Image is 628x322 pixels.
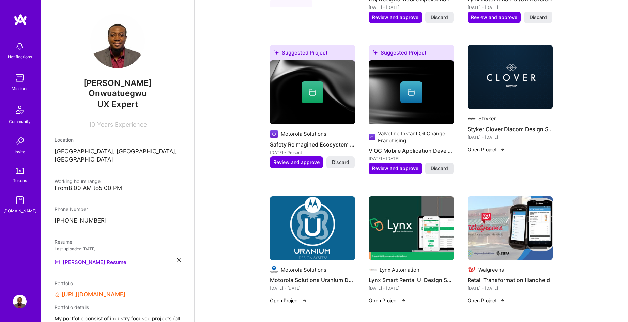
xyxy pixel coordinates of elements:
[55,185,181,192] div: From 8:00 AM to 5:00 PM
[270,297,307,304] button: Open Project
[431,165,448,172] span: Discard
[270,60,355,124] img: cover
[270,0,312,7] span: ‌
[97,99,138,109] span: UX Expert
[13,295,27,308] img: User Avatar
[270,140,355,149] h4: Safety Reimagined Ecosystem Design
[97,121,147,128] span: Years Experience
[55,206,88,212] span: Phone Number
[468,45,553,109] img: Styker Clover Diacom Design System
[55,280,73,286] span: Portfolio
[55,78,181,98] span: [PERSON_NAME] Onwuatuegwu
[270,265,278,274] img: Company logo
[468,134,553,141] div: [DATE] - [DATE]
[369,146,454,155] h4: VIOC Mobile Application Development
[55,258,126,266] a: [PERSON_NAME] Resume
[471,14,517,21] span: Review and approve
[55,239,72,245] span: Resume
[326,156,355,168] button: Discard
[3,207,36,214] div: [DOMAIN_NAME]
[372,165,418,172] span: Review and approve
[378,130,454,144] div: Valvoline Instant Oil Change Franchising
[500,298,505,303] img: arrow-right
[55,148,181,164] p: [GEOGRAPHIC_DATA], [GEOGRAPHIC_DATA], [GEOGRAPHIC_DATA]
[468,12,521,23] button: Review and approve
[270,196,355,260] img: Motorola Solutions Uranium Design System
[13,194,27,207] img: guide book
[369,155,454,162] div: [DATE] - [DATE]
[55,245,181,252] div: Last uploaded: [DATE]
[369,45,454,63] div: Suggested Project
[369,297,406,304] button: Open Project
[281,266,326,273] div: Motorola Solutions
[15,148,25,155] div: Invite
[281,130,326,137] div: Motorola Solutions
[270,149,355,156] div: [DATE] - Present
[369,12,422,23] button: Review and approve
[369,60,454,124] img: cover
[90,14,145,68] img: User Avatar
[8,53,32,60] div: Notifications
[380,266,419,273] div: Lynx Automation
[468,146,505,153] button: Open Project
[270,285,355,292] div: [DATE] - [DATE]
[468,297,505,304] button: Open Project
[14,14,27,26] img: logo
[55,259,60,265] img: Resume
[13,177,27,184] div: Tokens
[12,85,28,92] div: Missions
[369,163,422,174] button: Review and approve
[369,4,454,11] div: [DATE] - [DATE]
[369,265,377,274] img: Company logo
[373,50,378,55] i: icon SuggestedTeams
[270,45,355,63] div: Suggested Project
[55,136,181,143] div: Location
[62,291,125,298] a: [URL][DOMAIN_NAME]
[16,168,24,174] img: tokens
[478,115,496,122] div: Stryker
[270,130,278,138] img: Company logo
[273,159,320,166] span: Review and approve
[468,125,553,134] h4: Styker Clover Diacom Design System
[369,196,454,260] img: Lynx Smart Rental UI Design System
[9,118,31,125] div: Community
[12,102,28,118] img: Community
[524,12,552,23] button: Discard
[369,285,454,292] div: [DATE] - [DATE]
[468,265,476,274] img: Company logo
[431,14,448,21] span: Discard
[468,276,553,285] h4: Retail Transformation Handheld
[13,71,27,85] img: teamwork
[177,258,181,262] i: icon Close
[500,147,505,152] img: arrow-right
[302,298,307,303] img: arrow-right
[332,159,349,166] span: Discard
[372,14,418,21] span: Review and approve
[425,163,454,174] button: Discard
[13,135,27,148] img: Invite
[11,295,28,308] a: User Avatar
[55,178,101,184] span: Working hours range
[89,121,95,128] span: 10
[468,114,476,123] img: Company logo
[369,276,454,285] h4: Lynx Smart Rental UI Design System
[468,285,553,292] div: [DATE] - [DATE]
[55,304,181,311] div: Portfolio details
[274,50,279,55] i: icon SuggestedTeams
[13,40,27,53] img: bell
[530,14,547,21] span: Discard
[270,156,323,168] button: Review and approve
[425,12,454,23] button: Discard
[369,133,375,141] img: Company logo
[401,298,406,303] img: arrow-right
[270,276,355,285] h4: Motorola Solutions Uranium Design System
[468,4,553,11] div: [DATE] - [DATE]
[478,266,504,273] div: Walgreens
[468,196,553,260] img: Retail Transformation Handheld
[55,217,181,225] p: [PHONE_NUMBER]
